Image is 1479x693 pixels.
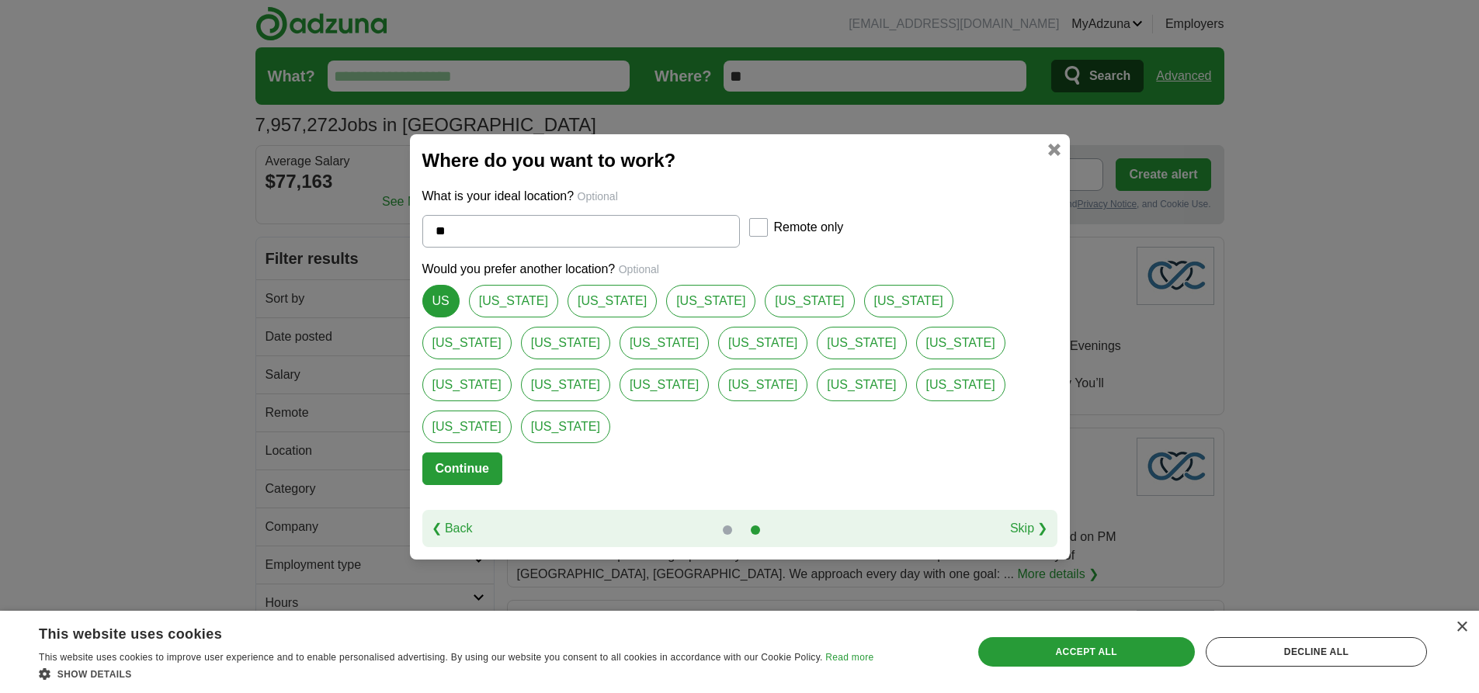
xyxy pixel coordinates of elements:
a: [US_STATE] [620,327,709,359]
a: [US_STATE] [718,369,807,401]
a: Read more, opens a new window [825,652,873,663]
span: Optional [619,263,659,275]
a: [US_STATE] [666,285,755,317]
a: [US_STATE] [422,369,512,401]
div: Decline all [1206,637,1427,667]
p: Would you prefer another location? [422,260,1057,279]
button: Continue [422,452,502,485]
h2: Where do you want to work? [422,147,1057,175]
div: This website uses cookies [39,620,835,643]
label: Remote only [774,218,844,237]
a: [US_STATE] [864,285,953,317]
a: [US_STATE] [718,327,807,359]
a: ❮ Back [432,519,473,538]
div: Show details [39,666,873,681]
a: [US_STATE] [422,411,512,443]
a: [US_STATE] [916,327,1005,359]
span: Optional [578,190,618,203]
span: This website uses cookies to improve user experience and to enable personalised advertising. By u... [39,652,823,663]
a: [US_STATE] [916,369,1005,401]
a: [US_STATE] [765,285,854,317]
div: Accept all [978,637,1195,667]
div: Close [1456,622,1467,633]
a: Skip ❯ [1010,519,1048,538]
a: [US_STATE] [817,369,906,401]
a: [US_STATE] [521,327,610,359]
a: [US_STATE] [521,369,610,401]
a: [US_STATE] [568,285,657,317]
a: [US_STATE] [422,327,512,359]
a: [US_STATE] [521,411,610,443]
span: Show details [57,669,132,680]
p: What is your ideal location? [422,187,1057,206]
a: US [422,285,460,317]
a: [US_STATE] [620,369,709,401]
a: [US_STATE] [469,285,558,317]
a: [US_STATE] [817,327,906,359]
